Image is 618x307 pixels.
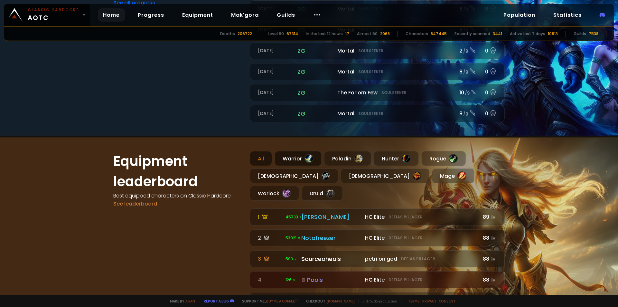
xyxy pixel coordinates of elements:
div: HC Elite [365,213,476,221]
div: 88 [480,255,497,263]
div: 4 [258,276,282,284]
a: Statistics [548,8,587,22]
div: Active last 7 days [510,31,545,37]
a: [DOMAIN_NAME] [327,299,355,303]
div: Warrior [275,151,322,166]
span: 593 [286,256,297,262]
span: Made by [166,299,195,303]
div: Notafreezer [301,234,361,242]
div: Paladin [324,151,371,166]
span: AOTC [28,7,79,23]
div: [DEMOGRAPHIC_DATA] [341,168,429,183]
a: [DATE]zgThe Forlorn FewSoulseeker10 /90 [250,84,505,101]
div: Recently scanned [454,31,490,37]
div: petri on god [365,255,476,263]
a: [DATE]zgMortalSoulseeker2 /90 [250,42,505,59]
small: ilvl [491,256,497,262]
div: In the last 12 hours [306,31,343,37]
span: v. d752d5 - production [359,299,397,303]
span: 126 [286,277,296,283]
span: 45733 [286,214,303,220]
div: Druid [302,186,343,201]
a: Progress [133,8,169,22]
div: HC Elite [365,234,476,242]
div: 10913 [548,31,558,37]
div: Sourceoheals [301,254,361,263]
a: [DATE]zgMortalSoulseeker8 /90 [250,63,505,80]
div: Rogue [421,151,466,166]
div: 1 [258,213,282,221]
a: Report a bug [204,299,229,303]
a: Classic HardcoreAOTC [4,4,90,26]
a: Mak'gora [226,8,264,22]
a: Terms [408,299,420,303]
span: Checkout [302,299,355,303]
span: 53921 [286,235,301,241]
div: 2 [258,234,282,242]
h4: Best equipped characters on Classic Hardcore [113,192,242,200]
div: 7538 [589,31,598,37]
small: Defias Pillager [389,277,423,283]
a: 1 45733 [PERSON_NAME] HC EliteDefias Pillager89ilvl [250,208,505,225]
a: 2 53921 Notafreezer HC EliteDefias Pillager88ilvl [250,229,505,246]
small: Defias Pillager [389,235,423,241]
div: 88 [480,234,497,242]
small: ilvl [491,214,497,220]
a: [DATE]zgMortalSoulseeker8 /90 [250,105,505,122]
div: Level 60 [268,31,284,37]
a: Equipment [177,8,218,22]
small: Classic Hardcore [28,7,79,13]
div: Deaths [220,31,235,37]
div: All [250,151,272,166]
a: [DATE]zgMortalSoulseeker8 /90 [250,0,505,17]
div: 2068 [380,31,390,37]
div: Mage [432,168,474,183]
div: Hunter [374,151,419,166]
a: Home [98,8,125,22]
div: Guilds [574,31,586,37]
a: Guilds [272,8,300,22]
a: a fan [185,299,195,303]
small: ilvl [491,277,497,283]
div: 89 [480,213,497,221]
div: Warlock [250,186,299,201]
a: Population [498,8,540,22]
small: Defias Pillager [401,256,435,262]
span: Support me, [238,299,298,303]
h1: Equipment leaderboard [113,151,242,192]
div: 3 [258,255,282,263]
div: 67314 [286,31,298,37]
small: Defias Pillager [389,214,423,220]
a: Consent [439,299,456,303]
div: [PERSON_NAME] [301,213,361,221]
div: Characters [406,31,428,37]
div: 3441 [493,31,502,37]
div: 88 [480,276,497,284]
div: 206722 [238,31,252,37]
div: Pools [301,275,361,284]
div: Almost 60 [357,31,378,37]
a: See leaderboard [113,200,157,207]
div: 847445 [431,31,447,37]
div: 17 [345,31,349,37]
div: HC Elite [365,276,476,284]
div: [DEMOGRAPHIC_DATA] [250,168,338,183]
a: 4 126 Pools HC EliteDefias Pillager88ilvl [250,271,505,288]
a: Buy me a coffee [266,299,298,303]
small: ilvl [491,235,497,241]
a: 3 593 Sourceoheals petri on godDefias Pillager88ilvl [250,250,505,267]
a: Privacy [422,299,436,303]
